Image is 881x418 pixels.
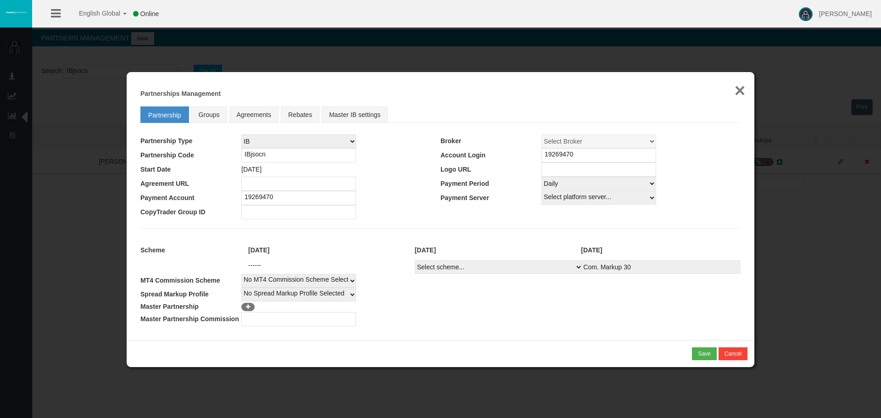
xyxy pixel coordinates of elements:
[440,148,541,162] td: Account Login
[281,106,319,123] a: Rebates
[199,111,220,118] span: Groups
[5,11,28,14] img: logo.svg
[248,262,261,269] span: ------
[241,245,408,256] div: [DATE]
[440,134,541,148] td: Broker
[322,106,388,123] a: Master IB settings
[692,347,716,360] button: Save
[819,10,872,17] span: [PERSON_NAME]
[140,177,241,191] td: Agreement URL
[241,166,262,173] span: [DATE]
[140,134,241,148] td: Partnership Type
[140,240,241,260] td: Scheme
[140,191,241,205] td: Payment Account
[67,10,120,17] span: English Global
[140,90,221,97] b: Partnerships Management
[140,301,241,312] td: Master Partnership
[191,106,227,123] a: Groups
[698,350,710,358] div: Save
[574,245,741,256] div: [DATE]
[140,148,241,162] td: Partnership Code
[229,106,279,123] a: Agreements
[140,106,189,123] a: Partnership
[408,245,574,256] div: [DATE]
[140,274,241,288] td: MT4 Commission Scheme
[140,205,241,219] td: CopyTrader Group ID
[140,162,241,177] td: Start Date
[799,7,813,21] img: user-image
[140,288,241,301] td: Spread Markup Profile
[719,347,747,360] button: Cancel
[440,162,541,177] td: Logo URL
[440,177,541,191] td: Payment Period
[440,191,541,205] td: Payment Server
[735,81,745,100] button: ×
[140,312,241,326] td: Master Partnership Commission
[140,10,159,17] span: Online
